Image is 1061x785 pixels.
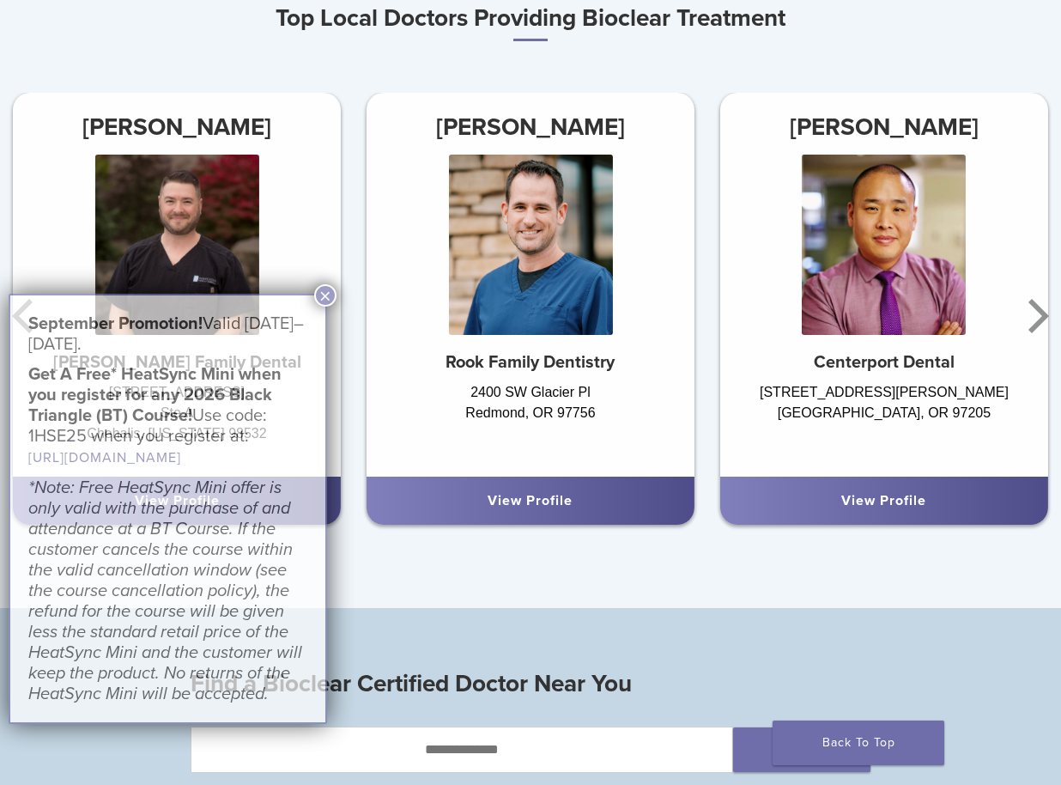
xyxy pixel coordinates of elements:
button: Next [1018,265,1052,368]
div: 2400 SW Glacier Pl Redmond, OR 97756 [367,382,694,459]
strong: Rook Family Dentistry [446,352,615,373]
img: Benjamin Wang [802,155,966,335]
a: View Profile [841,492,926,509]
h3: [PERSON_NAME] [367,106,694,148]
strong: Get A Free* HeatSync Mini when you register for any 2026 Black Triangle (BT) Course! [28,364,282,426]
button: Previous [9,265,43,368]
img: Dr. Scott Rooker [448,155,612,335]
h3: Find a Bioclear Certified Doctor Near You [191,663,870,704]
button: Close [314,284,336,307]
img: Dr. Dan Henricksen [95,155,259,335]
h5: Use code: 1HSE25 when you register at: [28,364,307,468]
button: Search [733,727,870,772]
a: [URL][DOMAIN_NAME] [28,449,181,466]
strong: September Promotion! [28,313,203,334]
h3: [PERSON_NAME] [720,106,1048,148]
a: View Profile [488,492,573,509]
em: *Note: Free HeatSync Mini offer is only valid with the purchase of and attendance at a BT Course.... [28,478,302,704]
a: Back To Top [773,721,944,765]
h3: [PERSON_NAME] [13,106,341,148]
strong: Centerport Dental [814,352,955,373]
h5: Valid [DATE]–[DATE]. [28,313,307,355]
div: [STREET_ADDRESS][PERSON_NAME] [GEOGRAPHIC_DATA], OR 97205 [720,382,1048,459]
